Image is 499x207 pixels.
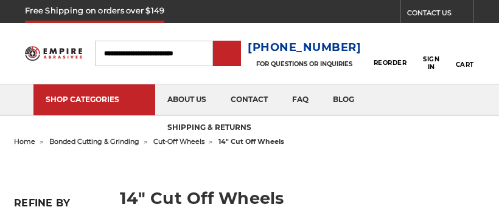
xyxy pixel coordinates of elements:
[248,39,361,56] a: [PHONE_NUMBER]
[280,84,321,115] a: faq
[33,84,155,115] a: SHOP CATEGORIES
[423,55,439,71] span: Sign In
[374,40,407,66] a: Reorder
[456,36,474,70] a: Cart
[14,137,35,146] a: home
[248,60,361,68] p: FOR QUESTIONS OR INQUIRIES
[456,61,474,69] span: Cart
[25,42,82,65] img: Empire Abrasives
[46,95,143,104] div: SHOP CATEGORIES
[218,84,280,115] a: contact
[49,137,139,146] a: bonded cutting & grinding
[155,84,218,115] a: about us
[155,113,263,144] a: shipping & returns
[153,137,204,146] a: cut-off wheels
[321,84,366,115] a: blog
[215,42,239,66] input: Submit
[407,6,473,23] a: CONTACT US
[374,59,407,67] span: Reorder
